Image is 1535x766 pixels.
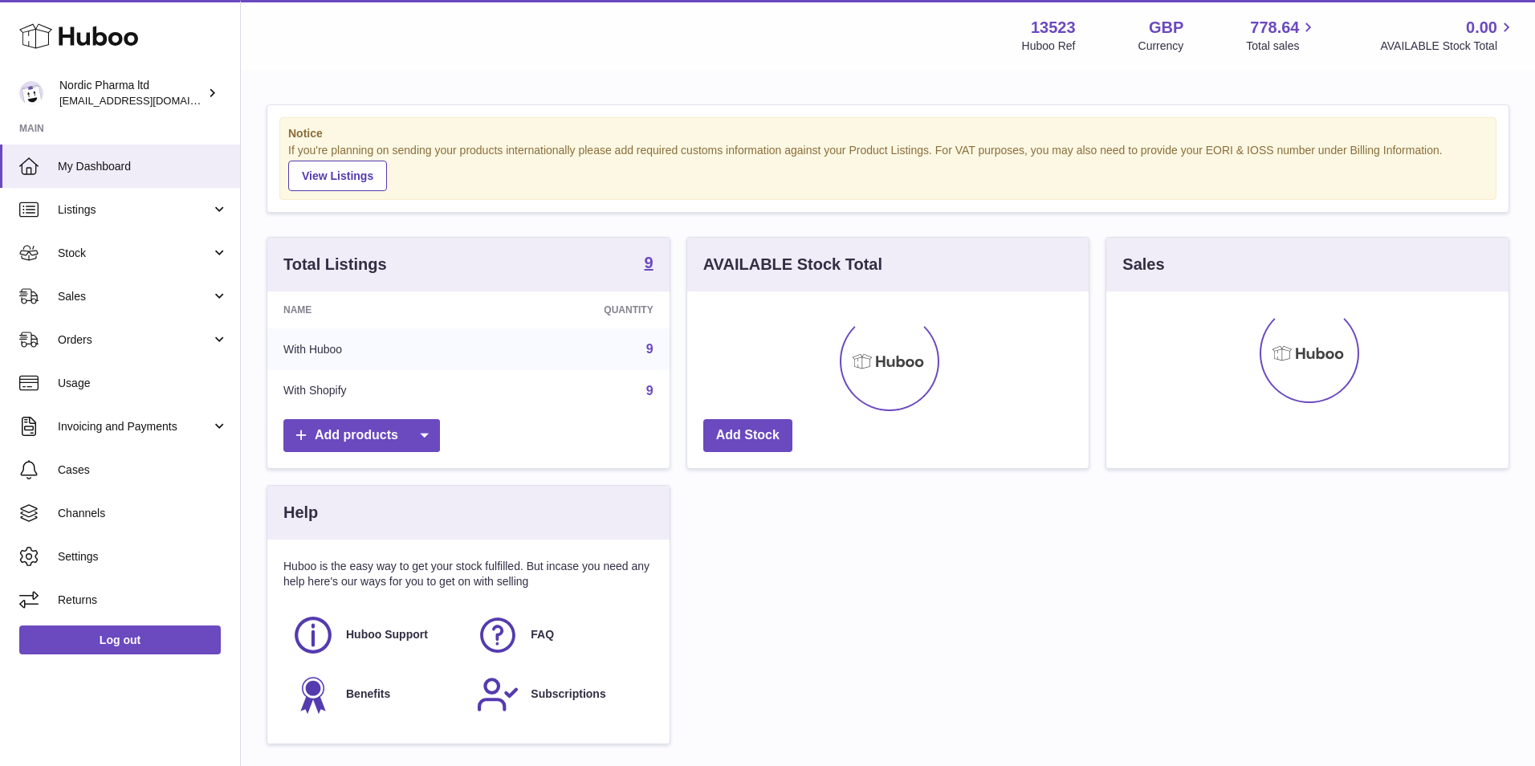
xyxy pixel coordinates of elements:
span: Cases [58,462,228,478]
span: Settings [58,549,228,564]
a: 9 [645,255,653,274]
span: Channels [58,506,228,521]
span: My Dashboard [58,159,228,174]
h3: Help [283,502,318,524]
a: Huboo Support [291,613,460,657]
h3: Total Listings [283,254,387,275]
strong: 9 [645,255,653,271]
span: Huboo Support [346,627,428,642]
div: Nordic Pharma ltd [59,78,204,108]
div: Currency [1138,39,1184,54]
span: 0.00 [1466,17,1497,39]
strong: 13523 [1031,17,1076,39]
span: FAQ [531,627,554,642]
a: Log out [19,625,221,654]
span: Usage [58,376,228,391]
span: Benefits [346,687,390,702]
span: Orders [58,332,211,348]
a: Add products [283,419,440,452]
h3: AVAILABLE Stock Total [703,254,882,275]
strong: GBP [1149,17,1183,39]
span: Sales [58,289,211,304]
a: View Listings [288,161,387,191]
p: Huboo is the easy way to get your stock fulfilled. But incase you need any help here's our ways f... [283,559,653,589]
img: chika.alabi@nordicpharma.com [19,81,43,105]
a: 9 [646,342,653,356]
a: 9 [646,384,653,397]
span: Invoicing and Payments [58,419,211,434]
strong: Notice [288,126,1488,141]
span: Total sales [1246,39,1317,54]
span: Returns [58,593,228,608]
th: Quantity [484,291,670,328]
span: Subscriptions [531,687,605,702]
span: [EMAIL_ADDRESS][DOMAIN_NAME] [59,94,236,107]
td: With Shopify [267,370,484,412]
a: Add Stock [703,419,792,452]
td: With Huboo [267,328,484,370]
h3: Sales [1122,254,1164,275]
span: Listings [58,202,211,218]
span: 778.64 [1250,17,1299,39]
th: Name [267,291,484,328]
div: If you're planning on sending your products internationally please add required customs informati... [288,143,1488,191]
a: Subscriptions [476,673,645,716]
a: 0.00 AVAILABLE Stock Total [1380,17,1516,54]
a: FAQ [476,613,645,657]
a: 778.64 Total sales [1246,17,1317,54]
span: AVAILABLE Stock Total [1380,39,1516,54]
a: Benefits [291,673,460,716]
div: Huboo Ref [1022,39,1076,54]
span: Stock [58,246,211,261]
